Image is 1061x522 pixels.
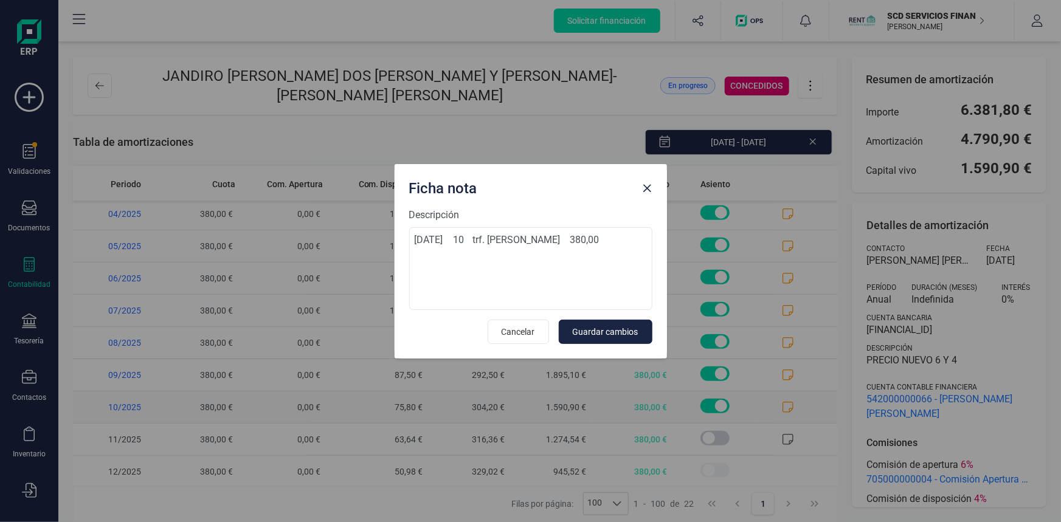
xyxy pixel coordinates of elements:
label: Descripción [409,208,652,222]
button: Close [638,179,657,198]
span: Cancelar [502,326,535,338]
button: Guardar cambios [559,320,652,344]
textarea: [DATE] 10 trf. [PERSON_NAME] 380,00 [409,227,652,310]
span: Guardar cambios [573,326,638,338]
div: Ficha nota [404,174,638,198]
button: Cancelar [488,320,549,344]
